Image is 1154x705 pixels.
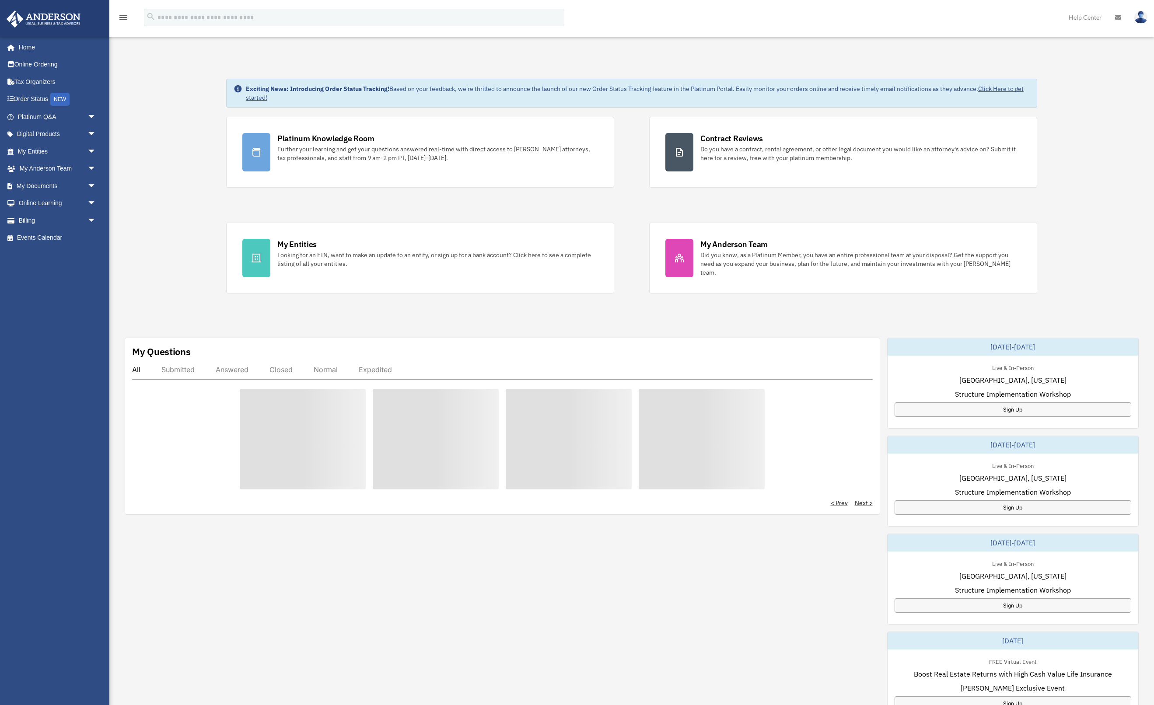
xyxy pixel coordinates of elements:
a: Sign Up [895,402,1132,417]
div: Based on your feedback, we're thrilled to announce the launch of our new Order Status Tracking fe... [246,84,1030,102]
div: Do you have a contract, rental agreement, or other legal document you would like an attorney's ad... [700,145,1021,162]
span: arrow_drop_down [87,108,105,126]
div: Platinum Knowledge Room [277,133,374,144]
span: Structure Implementation Workshop [955,389,1071,399]
div: Answered [216,365,248,374]
a: Billingarrow_drop_down [6,212,109,229]
div: [DATE]-[DATE] [888,534,1139,551]
span: arrow_drop_down [87,126,105,143]
i: menu [118,12,129,23]
div: My Questions [132,345,191,358]
div: [DATE]-[DATE] [888,338,1139,356]
div: Further your learning and get your questions answered real-time with direct access to [PERSON_NAM... [277,145,598,162]
a: Next > [855,499,873,507]
a: < Prev [831,499,848,507]
div: Looking for an EIN, want to make an update to an entity, or sign up for a bank account? Click her... [277,251,598,268]
span: arrow_drop_down [87,195,105,213]
a: My Anderson Team Did you know, as a Platinum Member, you have an entire professional team at your... [649,223,1037,293]
span: [PERSON_NAME] Exclusive Event [961,683,1065,693]
div: FREE Virtual Event [982,656,1044,666]
div: Closed [269,365,293,374]
a: Online Learningarrow_drop_down [6,195,109,212]
div: Live & In-Person [985,558,1041,568]
div: My Entities [277,239,317,250]
a: Sign Up [895,598,1132,613]
span: arrow_drop_down [87,143,105,161]
a: Order StatusNEW [6,91,109,108]
div: Normal [314,365,338,374]
span: arrow_drop_down [87,160,105,178]
span: [GEOGRAPHIC_DATA], [US_STATE] [959,473,1067,483]
span: Structure Implementation Workshop [955,585,1071,595]
a: My Documentsarrow_drop_down [6,177,109,195]
span: Boost Real Estate Returns with High Cash Value Life Insurance [914,669,1112,679]
div: NEW [50,93,70,106]
div: [DATE] [888,632,1139,649]
div: Live & In-Person [985,363,1041,372]
div: Did you know, as a Platinum Member, you have an entire professional team at your disposal? Get th... [700,251,1021,277]
span: arrow_drop_down [87,177,105,195]
a: My Anderson Teamarrow_drop_down [6,160,109,178]
span: [GEOGRAPHIC_DATA], [US_STATE] [959,571,1067,581]
span: arrow_drop_down [87,212,105,230]
img: Anderson Advisors Platinum Portal [4,10,83,28]
div: Live & In-Person [985,461,1041,470]
div: My Anderson Team [700,239,768,250]
div: Contract Reviews [700,133,763,144]
a: Click Here to get started! [246,85,1024,101]
a: Tax Organizers [6,73,109,91]
a: Home [6,38,105,56]
strong: Exciting News: Introducing Order Status Tracking! [246,85,389,93]
a: My Entities Looking for an EIN, want to make an update to an entity, or sign up for a bank accoun... [226,223,614,293]
a: Digital Productsarrow_drop_down [6,126,109,143]
img: User Pic [1134,11,1147,24]
a: Platinum Knowledge Room Further your learning and get your questions answered real-time with dire... [226,117,614,188]
span: Structure Implementation Workshop [955,487,1071,497]
a: menu [118,15,129,23]
i: search [146,12,156,21]
a: My Entitiesarrow_drop_down [6,143,109,160]
a: Events Calendar [6,229,109,247]
a: Sign Up [895,500,1132,515]
span: [GEOGRAPHIC_DATA], [US_STATE] [959,375,1067,385]
a: Platinum Q&Aarrow_drop_down [6,108,109,126]
a: Online Ordering [6,56,109,73]
div: Submitted [161,365,195,374]
a: Contract Reviews Do you have a contract, rental agreement, or other legal document you would like... [649,117,1037,188]
div: [DATE]-[DATE] [888,436,1139,454]
div: All [132,365,140,374]
div: Expedited [359,365,392,374]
